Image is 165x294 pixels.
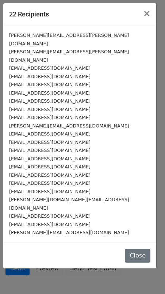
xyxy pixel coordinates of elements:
small: [PERSON_NAME][EMAIL_ADDRESS][PERSON_NAME][DOMAIN_NAME] [9,49,129,63]
small: [PERSON_NAME][EMAIL_ADDRESS][PERSON_NAME][DOMAIN_NAME] [9,33,129,46]
small: [EMAIL_ADDRESS][DOMAIN_NAME] [9,213,91,219]
small: [EMAIL_ADDRESS][DOMAIN_NAME] [9,115,91,120]
small: [EMAIL_ADDRESS][DOMAIN_NAME] [9,65,91,71]
small: [EMAIL_ADDRESS][DOMAIN_NAME] [9,131,91,137]
iframe: Chat Widget [128,259,165,294]
span: × [143,8,150,19]
small: [EMAIL_ADDRESS][DOMAIN_NAME] [9,98,91,104]
small: [PERSON_NAME][EMAIL_ADDRESS][DOMAIN_NAME] [9,123,129,129]
button: Close [137,3,156,24]
small: [EMAIL_ADDRESS][DOMAIN_NAME] [9,107,91,112]
small: [EMAIL_ADDRESS][DOMAIN_NAME] [9,156,91,161]
small: [PERSON_NAME][EMAIL_ADDRESS][DOMAIN_NAME] [9,230,129,235]
small: [PERSON_NAME][DOMAIN_NAME][EMAIL_ADDRESS][DOMAIN_NAME] [9,197,129,211]
small: [EMAIL_ADDRESS][DOMAIN_NAME] [9,180,91,186]
small: [EMAIL_ADDRESS][DOMAIN_NAME] [9,90,91,96]
small: [EMAIL_ADDRESS][DOMAIN_NAME] [9,222,91,227]
small: [EMAIL_ADDRESS][DOMAIN_NAME] [9,148,91,153]
button: Close [125,249,150,263]
small: [EMAIL_ADDRESS][DOMAIN_NAME] [9,140,91,145]
small: [EMAIL_ADDRESS][DOMAIN_NAME] [9,172,91,178]
small: [EMAIL_ADDRESS][DOMAIN_NAME] [9,189,91,194]
small: [EMAIL_ADDRESS][DOMAIN_NAME] [9,74,91,79]
small: [EMAIL_ADDRESS][DOMAIN_NAME] [9,164,91,169]
small: [EMAIL_ADDRESS][DOMAIN_NAME] [9,82,91,87]
h5: 22 Recipients [9,9,49,19]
